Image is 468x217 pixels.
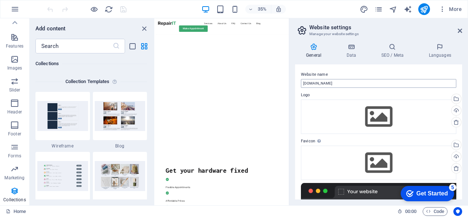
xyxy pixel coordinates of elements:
img: product_gallery_extension.jpg [95,161,146,191]
h6: Collection Templates [63,77,113,86]
h6: 35% [256,5,268,14]
button: navigator [389,5,398,14]
p: Forms [8,153,21,159]
img: jobs_extension.jpg [37,161,88,191]
div: Blog [93,92,147,149]
img: blog_extension.jpg [95,101,146,131]
h6: Add content [35,24,66,33]
span: More [439,5,462,13]
span: Code [426,207,444,216]
i: AI Writer [404,5,412,14]
span: : [410,209,411,214]
h3: Manage your website settings [309,31,448,37]
a: Click to cancel selection. Double-click to open Pages [6,207,26,216]
i: Pages (Ctrl+Alt+S) [374,5,383,14]
div: Select files from the file manager, stock photos, or upload file(s) [301,146,456,180]
h4: Languages [418,43,462,59]
i: Navigator [389,5,397,14]
h4: Data [335,43,370,59]
i: On resize automatically adjust zoom level to fit chosen device. [275,6,282,12]
button: Click here to leave preview mode and continue editing [90,5,98,14]
span: 00 00 [405,207,416,216]
button: text_generator [404,5,412,14]
button: close panel [140,24,148,33]
div: Wireframe [35,92,90,149]
p: Images [7,65,22,71]
label: Website name [301,70,456,79]
p: Features [6,43,23,49]
i: Each template - except the Collections listing - comes with a preconfigured design and collection... [112,77,120,86]
button: publish [418,3,430,15]
p: Footer [8,131,21,137]
label: Favicon [301,137,456,146]
button: More [436,3,465,15]
button: Code [423,207,448,216]
button: grid-view [140,42,148,50]
label: Logo [301,91,456,100]
h6: Collections [35,59,147,68]
h4: SEO / Meta [370,43,418,59]
button: design [360,5,369,14]
input: Name... [301,79,456,88]
h6: Session time [397,207,417,216]
button: Usercentrics [453,207,462,216]
h4: General [295,43,335,59]
h2: Website settings [309,24,462,31]
div: Select files from the file manager, stock photos, or upload file(s) [301,100,456,134]
div: Get Started [22,8,53,15]
p: Slider [9,87,20,93]
span: Wireframe [35,143,90,149]
p: Collections [3,197,26,203]
span: Blog [93,143,147,149]
div: 5 [54,1,61,9]
p: Header [7,109,22,115]
div: Get Started 5 items remaining, 0% complete [6,4,59,19]
button: 35% [245,5,271,14]
input: Search [35,39,113,53]
i: Design (Ctrl+Alt+Y) [360,5,368,14]
button: list-view [128,42,137,50]
button: reload [104,5,113,14]
img: wireframe_extension.jpg [37,101,88,131]
p: Marketing [4,175,24,181]
button: pages [374,5,383,14]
